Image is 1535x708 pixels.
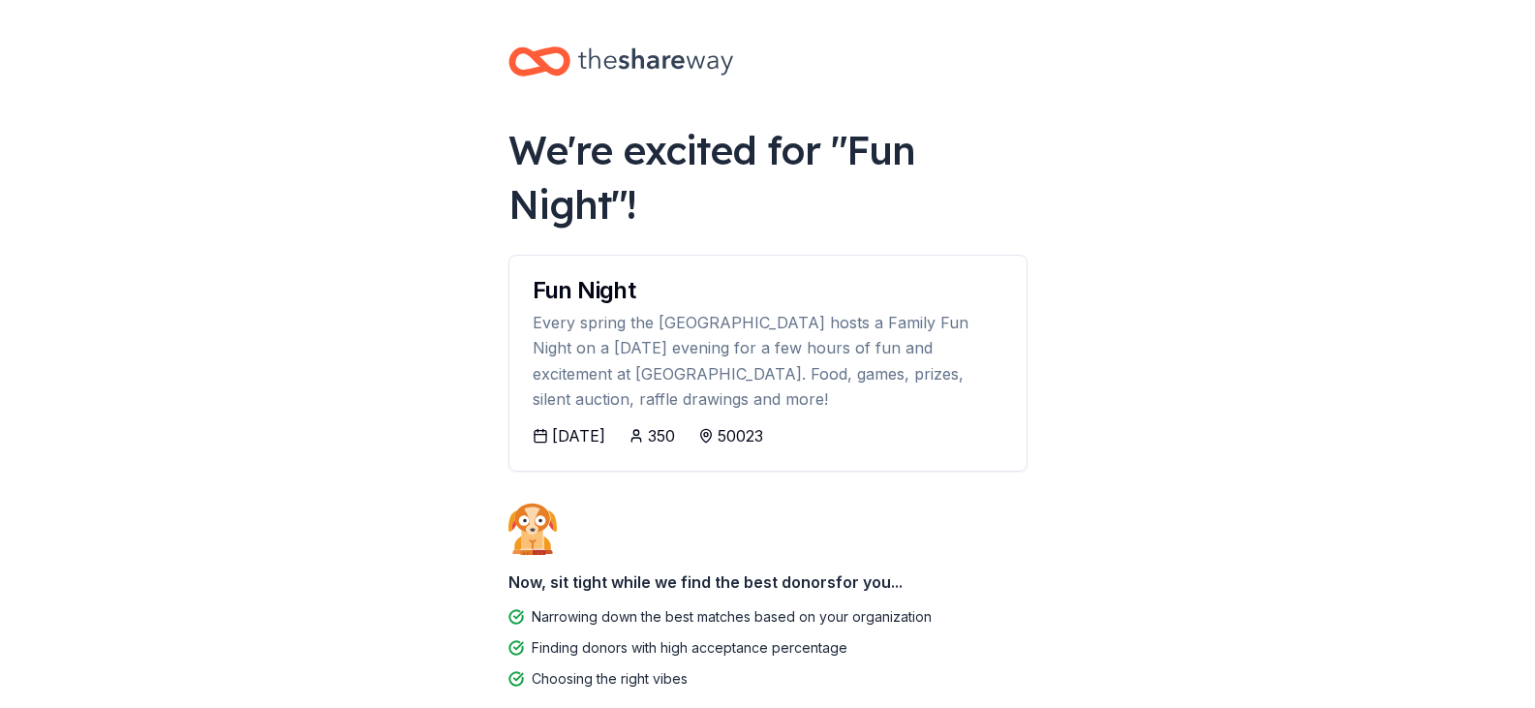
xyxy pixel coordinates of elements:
div: [DATE] [552,424,605,447]
img: Dog waiting patiently [508,503,557,555]
div: We're excited for " Fun Night "! [508,123,1028,231]
div: Narrowing down the best matches based on your organization [532,605,932,629]
div: Every spring the [GEOGRAPHIC_DATA] hosts a Family Fun Night on a [DATE] evening for a few hours o... [533,310,1003,413]
div: Finding donors with high acceptance percentage [532,636,847,660]
div: 50023 [718,424,763,447]
div: Now, sit tight while we find the best donors for you... [508,563,1028,601]
div: Choosing the right vibes [532,667,688,691]
div: 350 [648,424,675,447]
div: Fun Night [533,279,1003,302]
